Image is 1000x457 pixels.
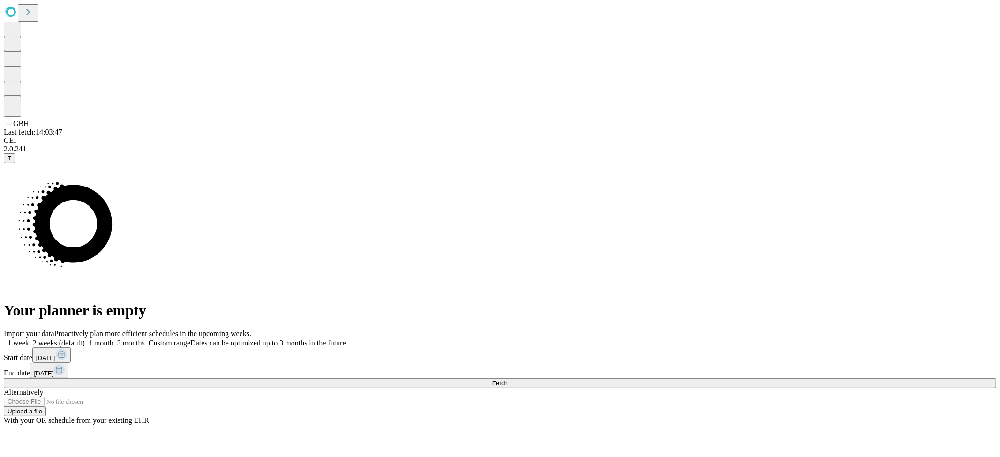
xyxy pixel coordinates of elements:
[149,339,190,347] span: Custom range
[4,416,149,424] span: With your OR schedule from your existing EHR
[34,370,53,377] span: [DATE]
[13,120,29,127] span: GBH
[4,136,996,145] div: GEI
[117,339,145,347] span: 3 months
[8,339,29,347] span: 1 week
[30,363,68,378] button: [DATE]
[492,380,508,387] span: Fetch
[4,406,46,416] button: Upload a file
[4,153,15,163] button: T
[4,363,996,378] div: End date
[89,339,113,347] span: 1 month
[190,339,347,347] span: Dates can be optimized up to 3 months in the future.
[4,302,996,319] h1: Your planner is empty
[4,378,996,388] button: Fetch
[54,330,251,337] span: Proactively plan more efficient schedules in the upcoming weeks.
[36,354,56,361] span: [DATE]
[4,330,54,337] span: Import your data
[32,347,71,363] button: [DATE]
[4,145,996,153] div: 2.0.241
[8,155,11,162] span: T
[33,339,85,347] span: 2 weeks (default)
[4,128,62,136] span: Last fetch: 14:03:47
[4,347,996,363] div: Start date
[4,388,43,396] span: Alternatively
